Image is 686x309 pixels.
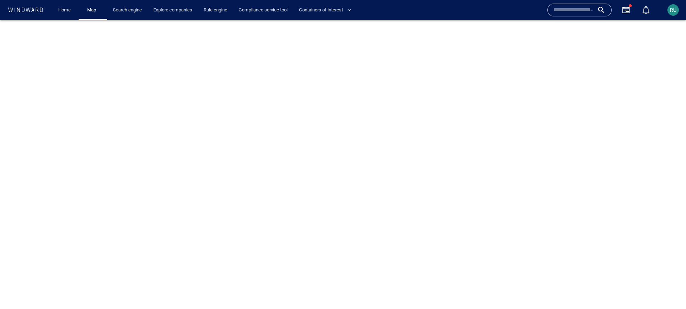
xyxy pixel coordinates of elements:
[656,277,681,304] iframe: Chat
[150,4,195,16] a: Explore companies
[55,4,74,16] a: Home
[53,4,76,16] button: Home
[110,4,145,16] a: Search engine
[666,3,680,17] button: RU
[642,6,650,14] div: Notification center
[201,4,230,16] a: Rule engine
[81,4,104,16] button: Map
[84,4,101,16] a: Map
[236,4,290,16] a: Compliance service tool
[296,4,358,16] button: Containers of interest
[299,6,352,14] span: Containers of interest
[670,7,676,13] span: RU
